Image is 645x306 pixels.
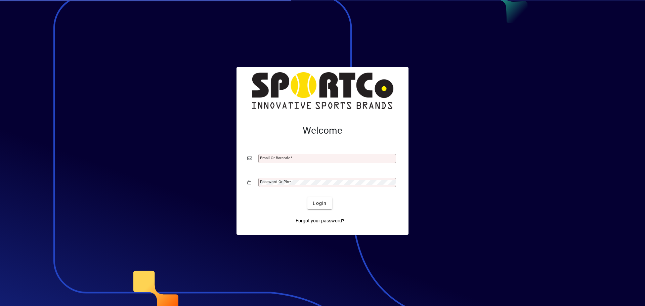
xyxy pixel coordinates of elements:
[313,200,327,207] span: Login
[296,217,344,224] span: Forgot your password?
[307,197,332,209] button: Login
[293,215,347,227] a: Forgot your password?
[260,179,289,184] mat-label: Password or Pin
[260,156,290,160] mat-label: Email or Barcode
[247,125,398,136] h2: Welcome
